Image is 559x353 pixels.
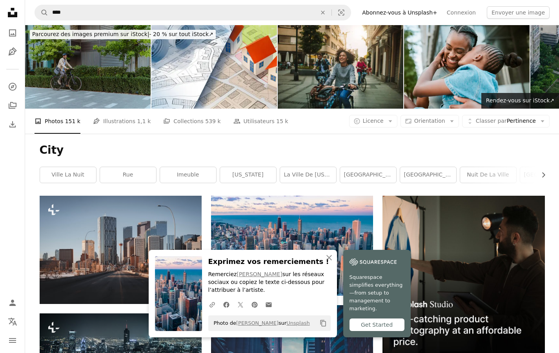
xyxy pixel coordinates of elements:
span: Rendez-vous sur iStock ↗ [486,97,554,104]
button: Rechercher sur Unsplash [35,5,48,20]
a: Rendez-vous sur iStock↗ [481,93,559,109]
button: Orientation [401,115,459,127]
span: Licence [363,118,384,124]
form: Rechercher des visuels sur tout le site [35,5,351,20]
button: Menu [5,333,20,348]
a: Abonnez-vous à Unsplash+ [357,6,442,19]
a: Partagez-leFacebook [219,297,233,312]
button: Envoyer une image [487,6,550,19]
p: Remerciez sur les réseaux sociaux ou copiez le texte ci-dessous pour l’attribuer à l’artiste. [208,271,331,294]
a: Bâtiments de la ville blancs et bruns pendant la journée [211,242,373,249]
a: rue [100,167,156,183]
div: Get Started [350,318,404,331]
a: Connexion / S’inscrire [5,295,20,311]
a: Unsplash [286,320,310,326]
img: CONCEPT DE L’INDUSTRIE DE L’IMMOBILIER ET DE LA CONSTRUCTION AVEC PERMIS DE CONSTRUIRE zone résid... [151,25,277,109]
img: Homme professionnel se déplaçant à vélo en milieu urbain [25,25,151,109]
button: Licence [349,115,397,127]
a: Collections [5,98,20,113]
span: 539 k [205,117,220,126]
button: Langue [5,314,20,329]
a: Partagez-leTwitter [233,297,248,312]
a: la ville de [US_STATE] [280,167,336,183]
a: Explorer [5,79,20,95]
a: ville la nuit [40,167,96,183]
button: Effacer [314,5,331,20]
a: Illustrations 1,1 k [93,109,151,134]
a: Squarespace simplifies everything—from setup to management to marketing.Get Started [343,250,411,337]
span: Squarespace simplifies everything—from setup to management to marketing. [350,273,404,313]
span: 15 k [276,117,288,126]
button: Copier dans le presse-papier [317,317,330,330]
button: faire défiler la liste vers la droite [536,167,545,183]
a: [US_STATE] [220,167,276,183]
a: Historique de téléchargement [5,116,20,132]
h1: City [40,143,545,157]
button: Recherche de visuels [332,5,351,20]
a: nuit de la ville [460,167,516,183]
a: Une rue de la ville avec de grands immeubles en arrière-plan [40,246,202,253]
span: Parcourez des images premium sur iStock | [32,31,149,37]
a: [GEOGRAPHIC_DATA] [340,167,396,183]
img: La fille embrasse sa mère [404,25,530,109]
a: Collections 539 k [163,109,220,134]
a: [PERSON_NAME] [237,271,282,277]
button: Classer parPertinence [462,115,550,127]
a: Photos [5,25,20,41]
span: Photo de sur [210,317,310,329]
img: file-1747939142011-51e5cc87e3c9 [350,256,397,268]
h3: Exprimez vos remerciements ! [208,256,331,267]
a: Connexion [442,6,481,19]
a: [PERSON_NAME] [236,320,279,326]
a: Illustrations [5,44,20,60]
span: - 20 % sur tout iStock ↗ [32,31,213,37]
span: 1,1 k [137,117,151,126]
span: Pertinence [476,117,536,125]
span: Classer par [476,118,507,124]
a: Partager par mail [262,297,276,312]
a: [GEOGRAPHIC_DATA] [400,167,456,183]
a: Partagez-lePinterest [248,297,262,312]
span: Orientation [414,118,445,124]
img: Jeunes, découverte de la ville à vélo [278,25,403,109]
img: Bâtiments de la ville blancs et bruns pendant la journée [211,196,373,296]
a: Utilisateurs 15 k [233,109,288,134]
a: imeuble [160,167,216,183]
img: Une rue de la ville avec de grands immeubles en arrière-plan [40,196,202,304]
a: Parcourez des images premium sur iStock|- 20 % sur tout iStock↗ [25,25,220,44]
